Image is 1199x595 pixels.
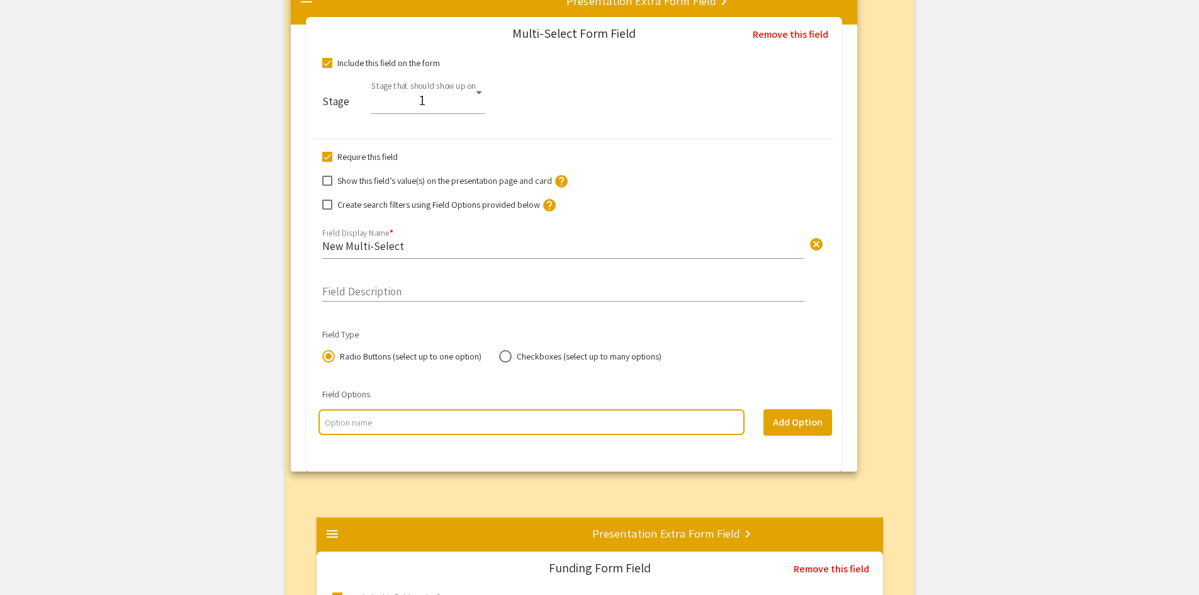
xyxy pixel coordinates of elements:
[592,527,740,540] div: Presentation Extra Form Field
[785,557,878,582] button: Remove this field
[317,518,883,558] mat-expansion-panel-header: Presentation Extra Form Field
[549,562,651,574] div: Funding Form Field
[9,538,53,586] iframe: Chat
[740,526,755,541] mat-icon: keyboard_arrow_right
[325,526,340,541] mat-icon: menu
